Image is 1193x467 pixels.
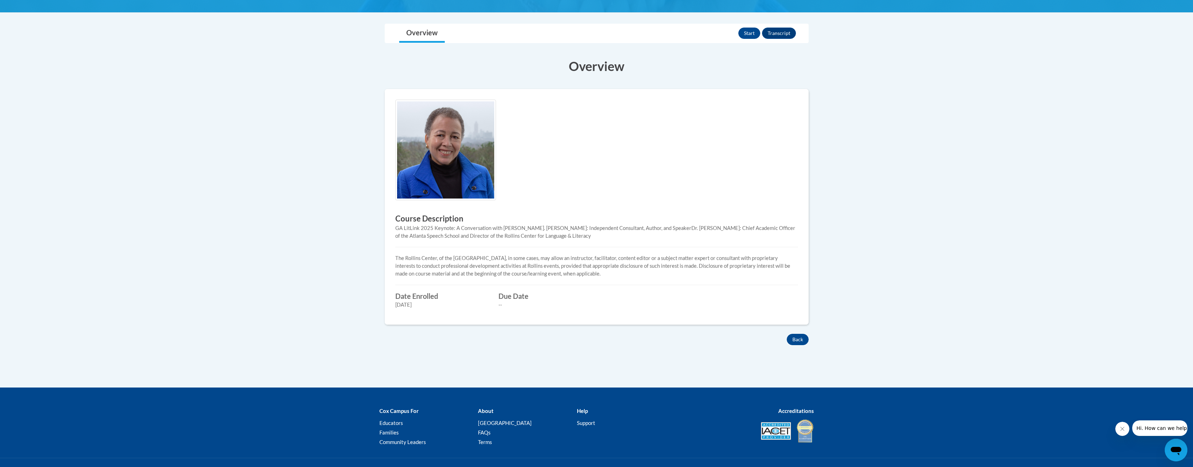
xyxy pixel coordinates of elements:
a: Overview [399,24,445,43]
a: Support [577,420,595,426]
iframe: Button to launch messaging window [1165,439,1187,461]
a: Terms [478,439,492,445]
h3: Course Description [395,213,798,224]
h3: Overview [385,57,809,75]
b: About [478,408,494,414]
b: Accreditations [778,408,814,414]
span: Hi. How can we help? [4,5,57,11]
iframe: Message from company [1132,420,1187,436]
a: FAQs [478,429,491,436]
div: GA LitLink 2025 Keynote: A Conversation with [PERSON_NAME]. [PERSON_NAME]: Independent Consultant... [395,224,798,240]
img: Accredited IACET® Provider [761,422,791,440]
img: Course logo image [395,100,496,200]
img: IDA® Accredited [796,419,814,443]
p: The Rollins Center, of the [GEOGRAPHIC_DATA], in some cases, may allow an instructor, facilitator... [395,254,798,278]
button: Back [787,334,809,345]
a: Educators [379,420,403,426]
button: Start [738,28,760,39]
div: -- [498,301,591,309]
a: Families [379,429,399,436]
a: Community Leaders [379,439,426,445]
b: Help [577,408,588,414]
label: Date Enrolled [395,292,488,300]
b: Cox Campus For [379,408,419,414]
label: Due Date [498,292,591,300]
div: [DATE] [395,301,488,309]
a: [GEOGRAPHIC_DATA] [478,420,532,426]
iframe: Close message [1115,422,1129,436]
button: Transcript [762,28,796,39]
